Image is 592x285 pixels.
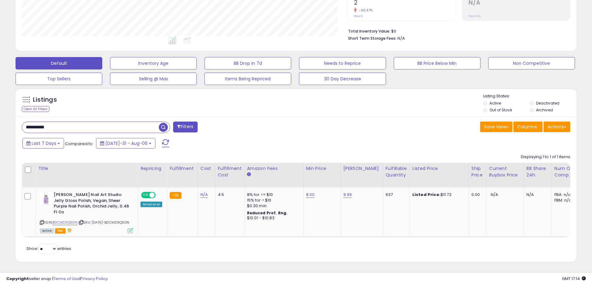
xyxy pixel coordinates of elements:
button: Last 7 Days [22,138,64,149]
a: Terms of Use [53,276,80,282]
div: ASIN: [40,192,133,233]
div: Cost [200,165,213,172]
div: Num of Comp. [554,165,577,178]
span: Columns [517,124,537,130]
small: -66.67% [357,8,373,13]
small: FBA [170,192,181,199]
li: $0 [348,27,566,34]
span: N/A [397,35,405,41]
div: 15% for > $10 [247,198,299,203]
div: Fulfillment Cost [218,165,242,178]
a: 8.00 [306,192,315,198]
div: Fulfillable Quantity [386,165,407,178]
label: Out of Stock [489,107,512,113]
span: Show: entries [26,246,71,252]
span: Compared to: [65,141,94,147]
button: Default [16,57,102,69]
label: Active [489,100,501,106]
div: seller snap | | [6,276,108,282]
div: FBM: n/a [554,198,575,203]
a: 9.99 [343,192,352,198]
b: Short Term Storage Fees: [348,36,397,41]
div: $0.30 min [247,203,299,209]
span: ON [142,193,149,198]
span: 2025-08-14 17:14 GMT [562,276,586,282]
button: Save View [480,122,512,132]
div: Displaying 1 to 1 of 1 items [521,154,570,160]
button: Columns [513,122,543,132]
div: Min Price [306,165,338,172]
button: BB Price Below Min [394,57,480,69]
button: Non Competitive [488,57,575,69]
a: Privacy Policy [80,276,108,282]
button: 30 Day Decrease [299,73,386,85]
img: 31ZAWgJ+NgL._SL40_.jpg [40,192,52,204]
span: OFF [155,193,165,198]
div: Repricing [140,165,164,172]
span: N/A [491,192,498,198]
div: Listed Price [412,165,466,172]
button: Items Being Repriced [204,73,291,85]
button: BB Drop in 7d [204,57,291,69]
button: Filters [173,122,197,132]
button: [DATE]-31 - Aug-06 [96,138,155,149]
div: [PERSON_NAME] [343,165,380,172]
div: Current Buybox Price [489,165,521,178]
div: Clear All Filters [22,106,49,112]
div: N/A [526,192,547,198]
div: $11.72 [412,192,464,198]
small: Prev: 6 [354,14,363,18]
small: Amazon Fees. [247,172,251,177]
div: 637 [386,192,405,198]
label: Archived [536,107,553,113]
button: Needs to Reprice [299,57,386,69]
a: N/A [200,192,208,198]
div: 0.00 [471,192,482,198]
div: $10.01 - $10.83 [247,216,299,221]
span: [DATE]-31 - Aug-06 [105,140,148,146]
span: Last 7 Days [32,140,56,146]
h5: Listings [33,96,57,104]
a: B0CMS9Q5GN [53,220,77,225]
span: | SKU: [DATE]-B0CMS9Q5GN [78,220,129,225]
div: Ship Price [471,165,484,178]
button: Top Sellers [16,73,102,85]
b: Total Inventory Value: [348,29,390,34]
div: 8% for <= $10 [247,192,299,198]
b: [PERSON_NAME] Nail Art Studio Jelly Gloss Polish, Vegan, Sheer Purple Nail Polish, Orchid Jelly, ... [54,192,129,216]
span: All listings currently available for purchase on Amazon [40,228,54,234]
label: Deactivated [536,100,559,106]
div: FBA: n/a [554,192,575,198]
button: Actions [544,122,570,132]
span: FBA [55,228,66,234]
strong: Copyright [6,276,29,282]
b: Reduced Prof. Rng. [247,210,288,216]
div: Amazon Fees [247,165,301,172]
div: Fulfillment [170,165,195,172]
p: Listing States: [483,93,576,99]
div: BB Share 24h. [526,165,549,178]
div: Amazon AI [140,202,162,207]
div: Title [38,165,135,172]
i: hazardous material [66,228,72,232]
small: Prev: N/A [469,14,481,18]
button: Selling @ Max [110,73,197,85]
div: 4.5 [218,192,240,198]
b: Listed Price: [412,192,441,198]
button: Inventory Age [110,57,197,69]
